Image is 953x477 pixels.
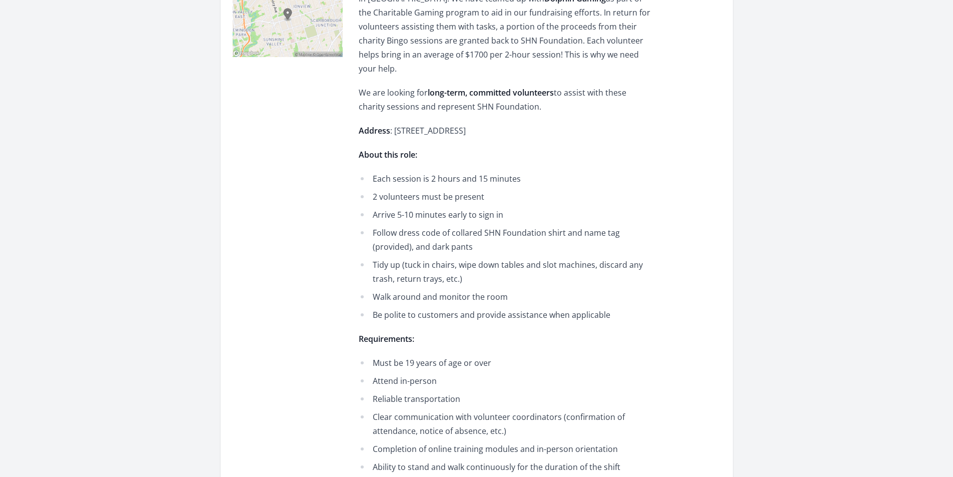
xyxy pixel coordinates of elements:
strong: Requirements: [359,333,414,344]
strong: Address [359,125,390,136]
li: Reliable transportation [359,392,651,406]
li: Each session is 2 hours and 15 minutes [359,172,651,186]
li: Arrive 5-10 minutes early to sign in [359,208,651,222]
strong: About this role: [359,149,417,160]
li: Attend in-person [359,374,651,388]
p: : [STREET_ADDRESS] [359,124,651,138]
li: Ability to stand and walk continuously for the duration of the shift [359,460,651,474]
li: Tidy up (tuck in chairs, wipe down tables and slot machines, discard any trash, return trays, etc.) [359,258,651,286]
li: 2 volunteers must be present [359,190,651,204]
p: We are looking for to assist with these charity sessions and represent SHN Foundation. [359,86,651,114]
li: Must be 19 years of age or over [359,356,651,370]
li: Clear communication with volunteer coordinators (confirmation of attendance, notice of absence, e... [359,410,651,438]
li: Be polite to customers and provide assistance when applicable [359,308,651,322]
li: Walk around and monitor the room [359,290,651,304]
strong: long-term, committed volunteers [428,87,554,98]
li: Completion of online training modules and in-person orientation [359,442,651,456]
li: Follow dress code of collared SHN Foundation shirt and name tag (provided), and dark pants [359,226,651,254]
